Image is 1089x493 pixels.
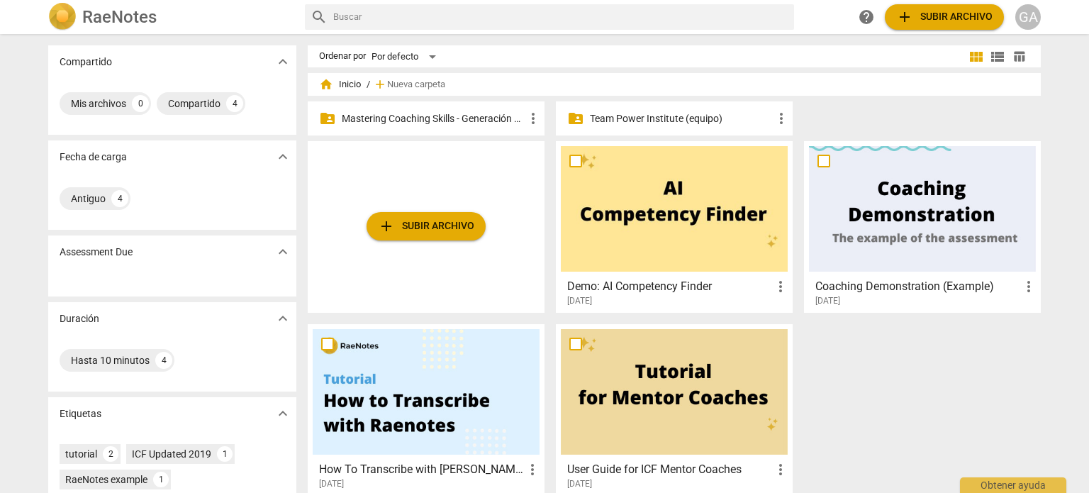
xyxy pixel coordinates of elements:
[567,278,772,295] h3: Demo: AI Competency Finder
[65,472,147,487] div: RaeNotes example
[773,110,790,127] span: more_vert
[367,79,370,90] span: /
[567,110,584,127] span: folder_shared
[274,310,291,327] span: expand_more
[60,245,133,260] p: Assessment Due
[378,218,395,235] span: add
[319,110,336,127] span: folder_shared
[567,478,592,490] span: [DATE]
[274,148,291,165] span: expand_more
[772,461,789,478] span: more_vert
[319,461,524,478] h3: How To Transcribe with RaeNotes
[854,4,879,30] a: Obtener ayuda
[272,146,294,167] button: Mostrar más
[103,446,118,462] div: 2
[274,243,291,260] span: expand_more
[319,77,333,92] span: home
[319,478,344,490] span: [DATE]
[960,477,1066,493] div: Obtener ayuda
[373,77,387,92] span: add
[272,403,294,424] button: Mostrar más
[561,329,788,489] a: User Guide for ICF Mentor Coaches[DATE]
[48,3,294,31] a: LogoRaeNotes
[272,241,294,262] button: Mostrar más
[71,96,126,111] div: Mis archivos
[567,295,592,307] span: [DATE]
[168,96,220,111] div: Compartido
[153,472,169,487] div: 1
[885,4,1004,30] button: Subir
[372,45,441,68] div: Por defecto
[60,406,101,421] p: Etiquetas
[815,278,1020,295] h3: Coaching Demonstration (Example)
[968,48,985,65] span: view_module
[313,329,540,489] a: How To Transcribe with [PERSON_NAME][DATE]
[217,446,233,462] div: 1
[60,55,112,70] p: Compartido
[524,461,541,478] span: more_vert
[60,150,127,165] p: Fecha de carga
[896,9,993,26] span: Subir archivo
[561,146,788,306] a: Demo: AI Competency Finder[DATE]
[48,3,77,31] img: Logo
[1008,46,1029,67] button: Tabla
[274,405,291,422] span: expand_more
[809,146,1036,306] a: Coaching Demonstration (Example)[DATE]
[272,51,294,72] button: Mostrar más
[132,95,149,112] div: 0
[525,110,542,127] span: more_vert
[590,111,773,126] p: Team Power Institute (equipo)
[311,9,328,26] span: search
[966,46,987,67] button: Cuadrícula
[274,53,291,70] span: expand_more
[342,111,525,126] p: Mastering Coaching Skills - Generación 31
[367,212,486,240] button: Subir
[71,353,150,367] div: Hasta 10 minutos
[772,278,789,295] span: more_vert
[155,352,172,369] div: 4
[567,461,772,478] h3: User Guide for ICF Mentor Coaches
[272,308,294,329] button: Mostrar más
[987,46,1008,67] button: Lista
[226,95,243,112] div: 4
[387,79,445,90] span: Nueva carpeta
[1012,50,1026,63] span: table_chart
[815,295,840,307] span: [DATE]
[858,9,875,26] span: help
[60,311,99,326] p: Duración
[989,48,1006,65] span: view_list
[333,6,788,28] input: Buscar
[65,447,97,461] div: tutorial
[1020,278,1037,295] span: more_vert
[132,447,211,461] div: ICF Updated 2019
[82,7,157,27] h2: RaeNotes
[71,192,106,206] div: Antiguo
[896,9,913,26] span: add
[378,218,474,235] span: Subir archivo
[319,51,366,62] div: Ordenar por
[111,190,128,207] div: 4
[1015,4,1041,30] button: GA
[319,77,361,92] span: Inicio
